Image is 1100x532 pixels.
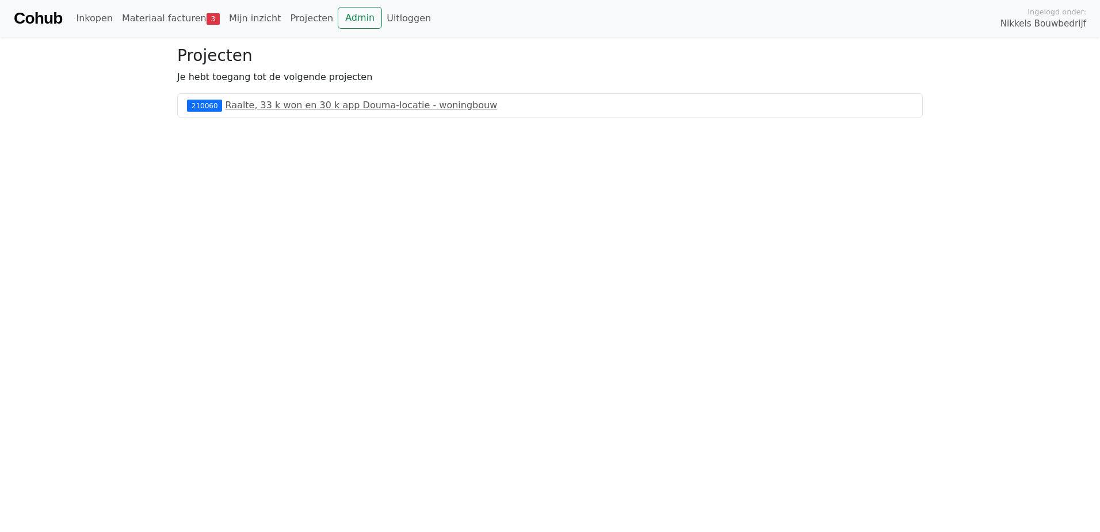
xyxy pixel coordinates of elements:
a: Materiaal facturen3 [117,7,224,30]
div: 210060 [187,100,222,111]
h3: Projecten [177,46,923,66]
a: Cohub [14,5,62,32]
a: Inkopen [71,7,117,30]
span: Ingelogd onder: [1028,6,1086,17]
p: Je hebt toegang tot de volgende projecten [177,70,923,84]
a: Admin [338,7,382,29]
span: Nikkels Bouwbedrijf [1000,17,1086,31]
a: Uitloggen [382,7,436,30]
a: Projecten [285,7,338,30]
span: 3 [207,13,220,25]
a: Mijn inzicht [224,7,286,30]
a: Raalte, 33 k won en 30 k app Douma-locatie - woningbouw [226,100,498,111]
